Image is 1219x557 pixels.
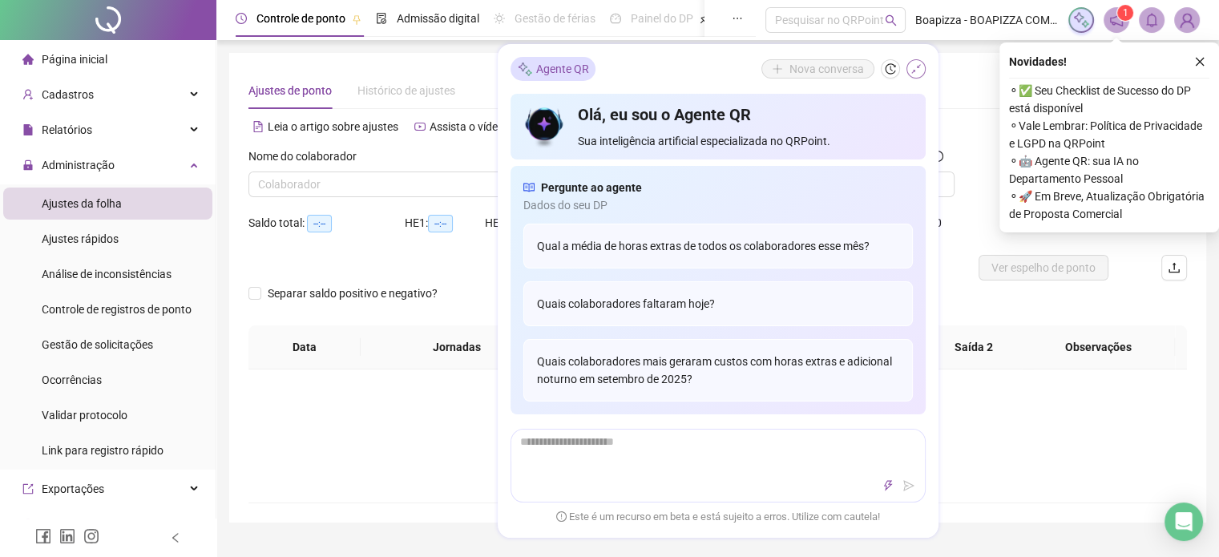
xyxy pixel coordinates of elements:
[631,12,693,25] span: Painel do DP
[935,216,942,229] span: 0
[428,215,453,232] span: --:--
[1175,8,1199,32] img: 86983
[523,103,566,150] img: icon
[35,528,51,544] span: facebook
[523,281,913,326] div: Quais colaboradores faltaram hoje?
[397,12,479,25] span: Admissão digital
[268,446,1168,464] div: Não há dados
[256,12,345,25] span: Controle de ponto
[236,13,247,24] span: clock-circle
[22,159,34,171] span: lock
[352,14,361,24] span: pushpin
[376,13,387,24] span: file-done
[578,103,912,126] h4: Olá, eu sou o Agente QR
[42,409,127,422] span: Validar protocolo
[556,511,567,521] span: exclamation-circle
[42,88,94,101] span: Cadastros
[523,196,913,214] span: Dados do seu DP
[1123,7,1128,18] span: 1
[248,325,361,369] th: Data
[885,63,896,75] span: history
[248,84,332,97] span: Ajustes de ponto
[268,120,398,133] span: Leia o artigo sobre ajustes
[556,509,880,525] span: Este é um recurso em beta e está sujeito a erros. Utilize com cautela!
[248,147,367,165] label: Nome do colaborador
[523,179,535,196] span: read
[1194,56,1205,67] span: close
[523,224,913,268] div: Qual a média de horas extras de todos os colaboradores esse mês?
[885,14,897,26] span: search
[761,59,874,79] button: Nova conversa
[1165,503,1203,541] div: Open Intercom Messenger
[307,215,332,232] span: --:--
[248,214,405,232] div: Saldo total:
[414,121,426,132] span: youtube
[578,132,912,150] span: Sua inteligência artificial especializada no QRPoint.
[22,483,34,494] span: export
[405,214,485,232] div: HE 1:
[914,325,1034,369] th: Saída 2
[42,303,192,316] span: Controle de registros de ponto
[494,13,505,24] span: sun
[979,255,1108,281] button: Ver espelho de ponto
[1117,5,1133,21] sup: 1
[1009,117,1209,152] span: ⚬ Vale Lembrar: Política de Privacidade e LGPD na QRPoint
[42,338,153,351] span: Gestão de solicitações
[517,60,533,77] img: sparkle-icon.fc2bf0ac1784a2077858766a79e2daf3.svg
[42,159,115,172] span: Administração
[42,197,122,210] span: Ajustes da folha
[1035,338,1163,356] span: Observações
[59,528,75,544] span: linkedin
[83,528,99,544] span: instagram
[1009,188,1209,223] span: ⚬ 🚀 Em Breve, Atualização Obrigatória de Proposta Comercial
[361,325,554,369] th: Jornadas
[42,232,119,245] span: Ajustes rápidos
[357,84,455,97] span: Histórico de ajustes
[170,532,181,543] span: left
[42,268,172,281] span: Análise de inconsistências
[541,179,642,196] span: Pergunte ao agente
[42,482,104,495] span: Exportações
[610,13,621,24] span: dashboard
[42,373,102,386] span: Ocorrências
[523,339,913,402] div: Quais colaboradores mais geraram custos com horas extras e adicional noturno em setembro de 2025?
[1109,13,1124,27] span: notification
[882,480,894,491] span: thunderbolt
[878,476,898,495] button: thunderbolt
[42,53,107,66] span: Página inicial
[1144,13,1159,27] span: bell
[910,63,922,75] span: shrink
[915,11,1059,29] span: Boapizza - BOAPIZZA COMERCIO ALIMENTICIO LTDA
[252,121,264,132] span: file-text
[732,13,743,24] span: ellipsis
[1072,11,1090,29] img: sparkle-icon.fc2bf0ac1784a2077858766a79e2daf3.svg
[261,285,444,302] span: Separar saldo positivo e negativo?
[1023,325,1176,369] th: Observações
[1009,53,1067,71] span: Novidades !
[485,214,565,232] div: HE 2:
[22,54,34,65] span: home
[515,12,595,25] span: Gestão de férias
[700,14,709,24] span: pushpin
[42,123,92,136] span: Relatórios
[899,476,918,495] button: send
[1009,82,1209,117] span: ⚬ ✅ Seu Checklist de Sucesso do DP está disponível
[42,518,101,531] span: Integrações
[1168,261,1181,274] span: upload
[22,124,34,135] span: file
[42,444,163,457] span: Link para registro rápido
[511,57,595,81] div: Agente QR
[22,89,34,100] span: user-add
[430,120,504,133] span: Assista o vídeo
[1009,152,1209,188] span: ⚬ 🤖 Agente QR: sua IA no Departamento Pessoal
